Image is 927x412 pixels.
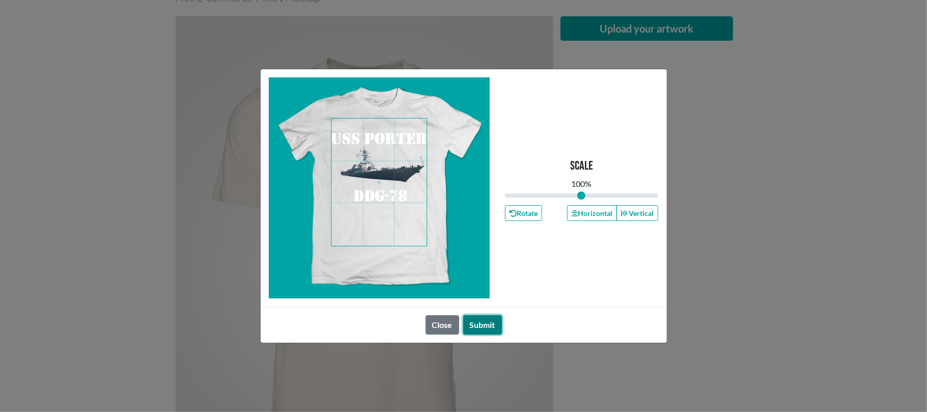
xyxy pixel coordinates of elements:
button: Rotate [505,205,542,221]
button: Submit [463,315,502,335]
div: 100 % [572,178,592,190]
button: Vertical [616,205,658,221]
button: Horizontal [567,205,617,221]
button: Close [426,315,459,335]
p: Scale [570,159,593,174]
